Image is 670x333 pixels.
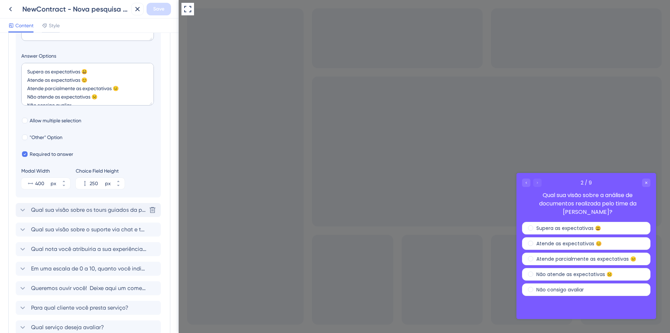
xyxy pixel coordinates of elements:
[58,178,70,183] button: px
[90,179,104,188] input: px
[153,5,164,13] span: Save
[15,21,33,30] span: Content
[30,150,73,158] span: Required to answer
[31,245,146,253] span: Qual nota você atribuiria a sua experiência com a Bernhoeft?
[31,225,146,234] span: Qual sua visão sobre o suporte via chat e telefone?
[31,265,146,273] span: Em uma escala de 0 a 10, quanto você indicaria a nossa empresa a um amigo ou familiar?
[21,52,155,60] label: Answer Options
[112,183,125,189] button: px
[49,21,60,30] span: Style
[31,206,146,214] span: Qual sua visão sobre os tours guiados da plataforma e a base de conhecimento? Eles ajudaram na su...
[31,304,128,312] span: Para qual cliente você presta serviço?
[338,173,477,319] iframe: UserGuiding Survey
[51,179,56,188] div: px
[21,167,70,175] div: Modal Width
[58,183,70,189] button: px
[22,4,128,14] div: NewContract - Nova pesquisa de parceiros
[31,323,104,332] span: Qual serviço deseja avaliar?
[76,167,125,175] div: Choice Field Height
[30,133,62,142] span: "Other" Option
[112,178,125,183] button: px
[30,116,81,125] span: Allow multiple selection
[21,63,154,106] textarea: Supera as expectativas 😃 Atende as expectativas 😊 Atende parcialmente as expectativas 😐 Não atend...
[147,3,171,15] button: Save
[31,284,146,292] span: Queremos ouvir você! Deixe aqui um comentário com sugestões, elogios ou, caso algo tenha sido ava...
[105,179,111,188] div: px
[35,179,49,188] input: px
